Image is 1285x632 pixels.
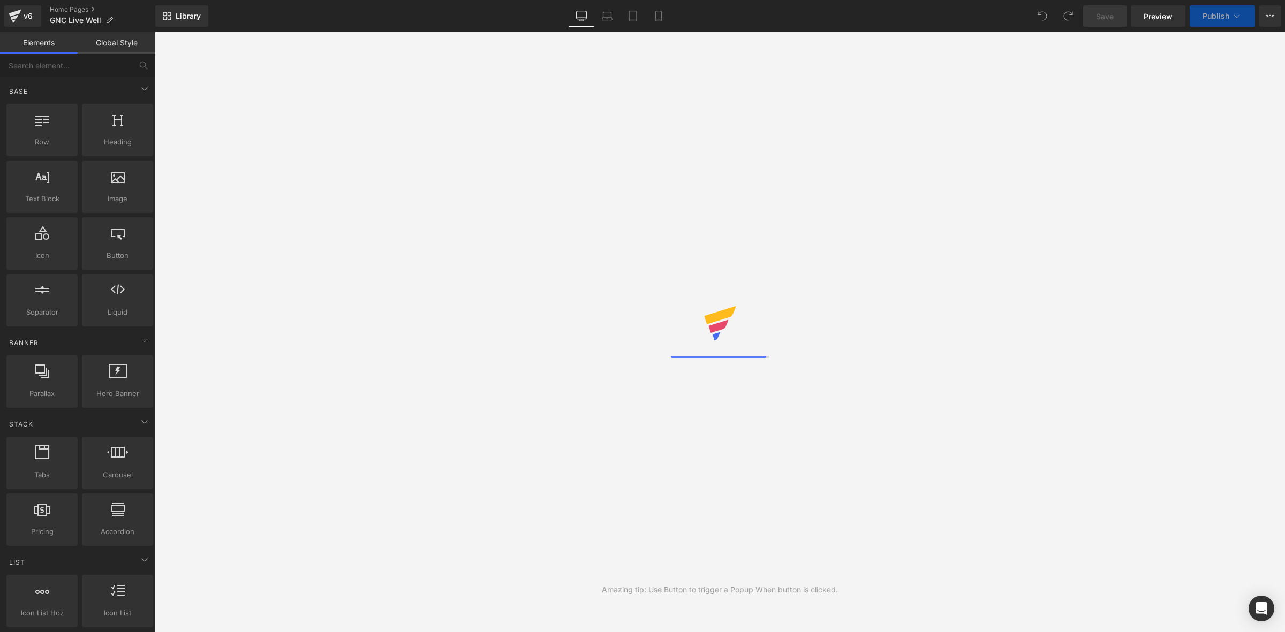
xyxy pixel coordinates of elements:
[646,5,671,27] a: Mobile
[85,193,150,204] span: Image
[10,250,74,261] span: Icon
[10,526,74,537] span: Pricing
[10,469,74,481] span: Tabs
[1096,11,1114,22] span: Save
[594,5,620,27] a: Laptop
[1144,11,1173,22] span: Preview
[85,307,150,318] span: Liquid
[78,32,155,54] a: Global Style
[155,5,208,27] a: New Library
[8,86,29,96] span: Base
[85,607,150,619] span: Icon List
[85,469,150,481] span: Carousel
[50,5,155,14] a: Home Pages
[85,136,150,148] span: Heading
[8,557,26,567] span: List
[85,388,150,399] span: Hero Banner
[620,5,646,27] a: Tablet
[1131,5,1185,27] a: Preview
[602,584,838,596] div: Amazing tip: Use Button to trigger a Popup When button is clicked.
[85,250,150,261] span: Button
[10,607,74,619] span: Icon List Hoz
[1190,5,1255,27] button: Publish
[10,136,74,148] span: Row
[1203,12,1229,20] span: Publish
[8,419,34,429] span: Stack
[1057,5,1079,27] button: Redo
[1032,5,1053,27] button: Undo
[1259,5,1281,27] button: More
[10,388,74,399] span: Parallax
[569,5,594,27] a: Desktop
[4,5,41,27] a: v6
[1249,596,1274,621] div: Open Intercom Messenger
[10,307,74,318] span: Separator
[8,338,40,348] span: Banner
[21,9,35,23] div: v6
[176,11,201,21] span: Library
[10,193,74,204] span: Text Block
[50,16,101,25] span: GNC Live Well
[85,526,150,537] span: Accordion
